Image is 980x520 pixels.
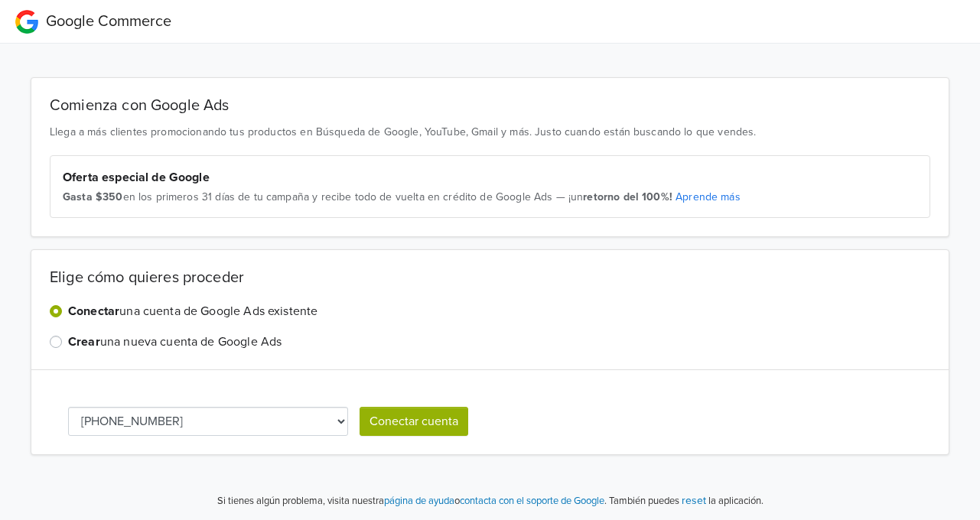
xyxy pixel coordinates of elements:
button: Conectar cuenta [360,407,468,436]
strong: retorno del 100%! [583,190,672,203]
label: una cuenta de Google Ads existente [68,302,317,320]
a: contacta con el soporte de Google [460,495,604,507]
h2: Elige cómo quieres proceder [50,268,930,287]
label: una nueva cuenta de Google Ads [68,333,282,351]
a: Aprende más [676,190,741,203]
h2: Comienza con Google Ads [50,96,930,115]
strong: $350 [96,190,123,203]
strong: Oferta especial de Google [63,170,210,185]
strong: Conectar [68,304,119,319]
strong: Gasta [63,190,93,203]
div: en los primeros 31 días de tu campaña y recibe todo de vuelta en crédito de Google Ads — ¡un [63,190,917,205]
p: Llega a más clientes promocionando tus productos en Búsqueda de Google, YouTube, Gmail y más. Jus... [50,124,930,140]
p: También puedes la aplicación. [607,492,763,509]
p: Si tienes algún problema, visita nuestra o . [217,494,607,509]
a: página de ayuda [384,495,454,507]
button: reset [682,492,706,509]
span: Google Commerce [46,12,171,31]
strong: Crear [68,334,100,349]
